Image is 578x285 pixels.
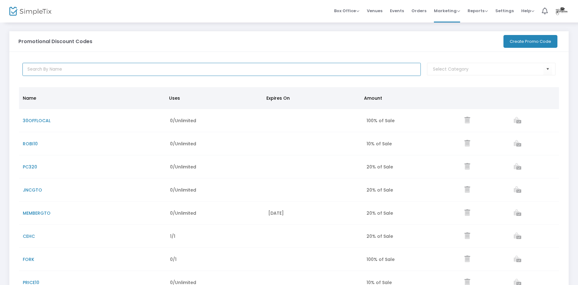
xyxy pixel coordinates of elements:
[367,117,395,124] span: 100% of Sale
[411,3,426,19] span: Orders
[23,95,36,101] span: Name
[268,210,359,216] div: [DATE]
[514,141,521,147] a: View list of orders which used this promo code.
[367,141,392,147] span: 10% of Sale
[23,233,35,239] span: CEHC
[434,8,460,14] span: Marketing
[367,233,393,239] span: 20% of Sale
[23,210,51,216] span: MEMBERGTO
[364,95,382,101] span: Amount
[514,187,521,193] a: View list of orders which used this promo code.
[23,141,38,147] span: ROBI10
[433,66,544,72] input: NO DATA FOUND
[367,210,393,216] span: 20% of Sale
[22,63,421,76] input: Search By Name
[23,256,34,262] span: FORK
[169,95,180,101] span: Uses
[521,8,534,14] span: Help
[367,164,393,170] span: 20% of Sale
[266,95,290,101] span: Expires On
[468,8,488,14] span: Reports
[514,210,521,217] a: View list of orders which used this promo code.
[334,8,359,14] span: Box Office
[543,63,552,76] button: Select
[170,117,196,124] span: 0/Unlimited
[367,3,382,19] span: Venues
[18,39,92,44] h3: Promotional Discount Codes
[170,233,175,239] span: 1/1
[23,117,51,124] span: 30OFFLOCAL
[170,210,196,216] span: 0/Unlimited
[514,118,521,124] a: View list of orders which used this promo code.
[390,3,404,19] span: Events
[514,257,521,263] a: View list of orders which used this promo code.
[23,164,37,170] span: PC320
[503,35,557,48] button: Create Promo Code
[23,187,42,193] span: JNCGTO
[170,141,196,147] span: 0/Unlimited
[170,187,196,193] span: 0/Unlimited
[170,256,177,262] span: 0/1
[495,3,514,19] span: Settings
[367,187,393,193] span: 20% of Sale
[514,233,521,240] a: View list of orders which used this promo code.
[170,164,196,170] span: 0/Unlimited
[367,256,395,262] span: 100% of Sale
[514,164,521,170] a: View list of orders which used this promo code.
